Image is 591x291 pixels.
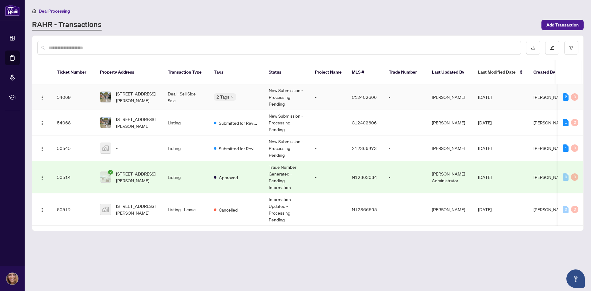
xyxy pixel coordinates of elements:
[163,161,209,193] td: Listing
[37,92,47,102] button: Logo
[571,206,578,213] div: 0
[100,117,111,128] img: thumbnail-img
[216,93,229,100] span: 2 Tags
[116,203,158,216] span: [STREET_ADDRESS][PERSON_NAME]
[427,135,473,161] td: [PERSON_NAME]
[52,110,95,135] td: 54068
[264,161,310,193] td: Trade Number Generated - Pending Information
[352,94,377,100] span: C12402606
[427,193,473,226] td: [PERSON_NAME]
[32,9,36,13] span: home
[384,60,427,84] th: Trade Number
[533,207,567,212] span: [PERSON_NAME]
[264,84,310,110] td: New Submission - Processing Pending
[310,84,347,110] td: -
[571,93,578,101] div: 0
[571,119,578,126] div: 0
[37,172,47,182] button: Logo
[163,84,209,110] td: Deal - Sell Side Sale
[163,135,209,161] td: Listing
[52,60,95,84] th: Ticket Number
[100,92,111,102] img: thumbnail-img
[541,20,584,30] button: Add Transaction
[384,193,427,226] td: -
[529,60,565,84] th: Created By
[569,46,573,50] span: filter
[52,135,95,161] td: 50545
[40,95,45,100] img: Logo
[473,60,529,84] th: Last Modified Date
[40,146,45,151] img: Logo
[564,41,578,55] button: filter
[478,94,492,100] span: [DATE]
[384,161,427,193] td: -
[563,206,569,213] div: 0
[352,120,377,125] span: C12402606
[163,110,209,135] td: Listing
[116,116,158,129] span: [STREET_ADDRESS][PERSON_NAME]
[264,60,310,84] th: Status
[163,60,209,84] th: Transaction Type
[40,121,45,126] img: Logo
[219,145,259,152] span: Submitted for Review
[40,175,45,180] img: Logo
[531,46,535,50] span: download
[310,161,347,193] td: -
[384,135,427,161] td: -
[347,60,384,84] th: MLS #
[427,60,473,84] th: Last Updated By
[52,161,95,193] td: 50514
[219,206,238,213] span: Cancelled
[478,174,492,180] span: [DATE]
[100,172,111,182] img: thumbnail-img
[427,110,473,135] td: [PERSON_NAME]
[209,60,264,84] th: Tags
[384,110,427,135] td: -
[116,90,158,104] span: [STREET_ADDRESS][PERSON_NAME]
[52,84,95,110] td: 54069
[108,170,113,175] span: check-circle
[116,170,158,184] span: [STREET_ADDRESS][PERSON_NAME]
[5,5,20,16] img: logo
[95,60,163,84] th: Property Address
[264,193,310,226] td: Information Updated - Processing Pending
[546,20,579,30] span: Add Transaction
[310,193,347,226] td: -
[163,193,209,226] td: Listing - Lease
[39,8,70,14] span: Deal Processing
[563,173,569,181] div: 0
[310,135,347,161] td: -
[219,174,238,181] span: Approved
[219,119,259,126] span: Submitted for Review
[571,173,578,181] div: 0
[37,204,47,214] button: Logo
[40,208,45,212] img: Logo
[116,145,118,152] span: -
[264,110,310,135] td: New Submission - Processing Pending
[533,145,567,151] span: [PERSON_NAME]
[352,145,377,151] span: X12366973
[545,41,559,55] button: edit
[310,110,347,135] td: -
[550,46,554,50] span: edit
[478,145,492,151] span: [DATE]
[352,174,377,180] span: N12363034
[6,273,18,285] img: Profile Icon
[478,69,516,75] span: Last Modified Date
[100,204,111,215] img: thumbnail-img
[478,120,492,125] span: [DATE]
[563,93,569,101] div: 2
[231,95,234,99] span: down
[533,120,567,125] span: [PERSON_NAME]
[566,269,585,288] button: Open asap
[310,60,347,84] th: Project Name
[533,174,567,180] span: [PERSON_NAME]
[37,118,47,127] button: Logo
[526,41,540,55] button: download
[264,135,310,161] td: New Submission - Processing Pending
[427,84,473,110] td: [PERSON_NAME]
[563,144,569,152] div: 1
[32,19,102,30] a: RAHR - Transactions
[352,207,377,212] span: N12366695
[37,143,47,153] button: Logo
